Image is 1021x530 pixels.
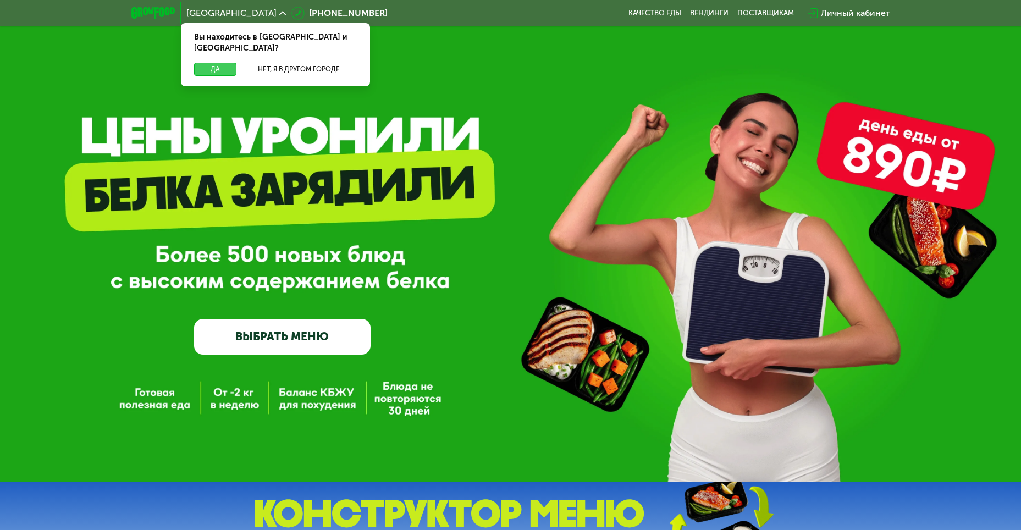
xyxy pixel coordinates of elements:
a: [PHONE_NUMBER] [291,7,388,20]
button: Да [194,63,236,76]
a: Вендинги [690,9,729,18]
div: Личный кабинет [821,7,890,20]
a: ВЫБРАТЬ МЕНЮ [194,319,371,354]
div: поставщикам [737,9,794,18]
div: Вы находитесь в [GEOGRAPHIC_DATA] и [GEOGRAPHIC_DATA]? [181,23,370,63]
span: [GEOGRAPHIC_DATA] [186,9,277,18]
a: Качество еды [628,9,681,18]
button: Нет, я в другом городе [241,63,357,76]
